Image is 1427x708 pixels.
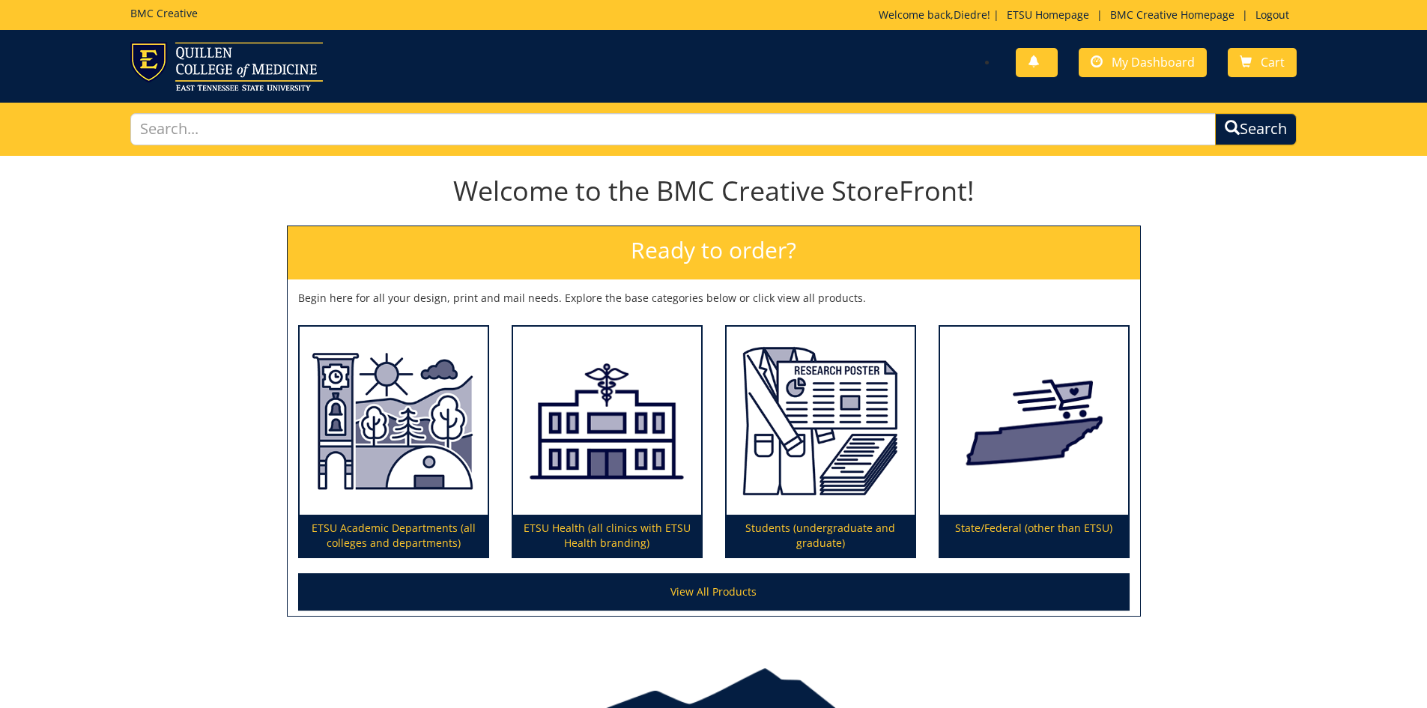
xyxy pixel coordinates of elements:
a: My Dashboard [1079,48,1207,77]
img: ETSU logo [130,42,323,91]
p: Welcome back, ! | | | [879,7,1297,22]
a: ETSU Health (all clinics with ETSU Health branding) [513,327,701,557]
button: Search [1215,113,1297,145]
h2: Ready to order? [288,226,1140,279]
input: Search... [130,113,1217,145]
p: State/Federal (other than ETSU) [940,515,1128,557]
p: Begin here for all your design, print and mail needs. Explore the base categories below or click ... [298,291,1130,306]
span: My Dashboard [1112,54,1195,70]
h5: BMC Creative [130,7,198,19]
span: Cart [1261,54,1285,70]
p: ETSU Academic Departments (all colleges and departments) [300,515,488,557]
a: BMC Creative Homepage [1103,7,1242,22]
a: ETSU Academic Departments (all colleges and departments) [300,327,488,557]
a: Logout [1248,7,1297,22]
p: ETSU Health (all clinics with ETSU Health branding) [513,515,701,557]
a: Students (undergraduate and graduate) [727,327,915,557]
img: ETSU Health (all clinics with ETSU Health branding) [513,327,701,515]
a: State/Federal (other than ETSU) [940,327,1128,557]
a: ETSU Homepage [999,7,1097,22]
img: ETSU Academic Departments (all colleges and departments) [300,327,488,515]
img: Students (undergraduate and graduate) [727,327,915,515]
img: State/Federal (other than ETSU) [940,327,1128,515]
a: Cart [1228,48,1297,77]
a: View All Products [298,573,1130,611]
h1: Welcome to the BMC Creative StoreFront! [287,176,1141,206]
p: Students (undergraduate and graduate) [727,515,915,557]
a: Diedre [954,7,987,22]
